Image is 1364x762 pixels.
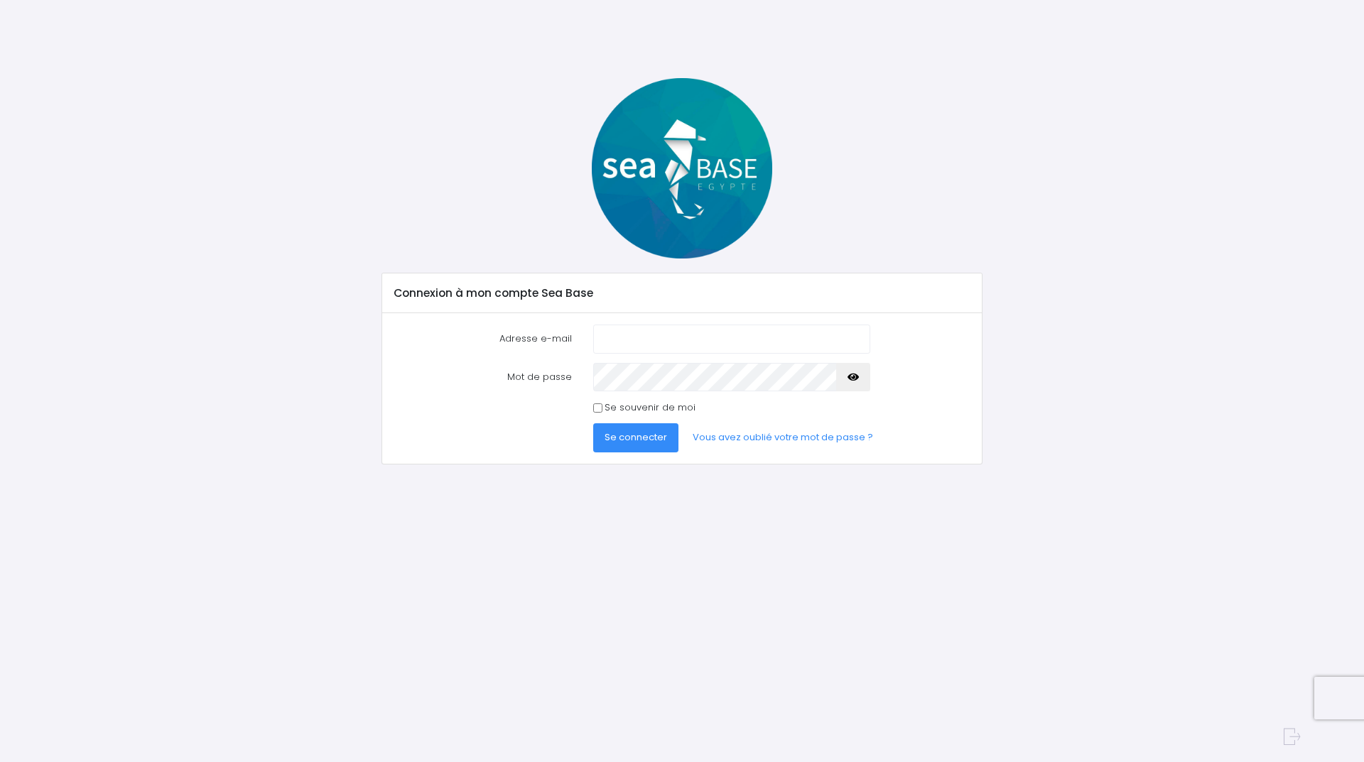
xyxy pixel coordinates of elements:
[382,273,981,313] div: Connexion à mon compte Sea Base
[681,423,884,452] a: Vous avez oublié votre mot de passe ?
[605,401,695,415] label: Se souvenir de moi
[384,363,583,391] label: Mot de passe
[593,423,678,452] button: Se connecter
[384,325,583,353] label: Adresse e-mail
[605,430,667,444] span: Se connecter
